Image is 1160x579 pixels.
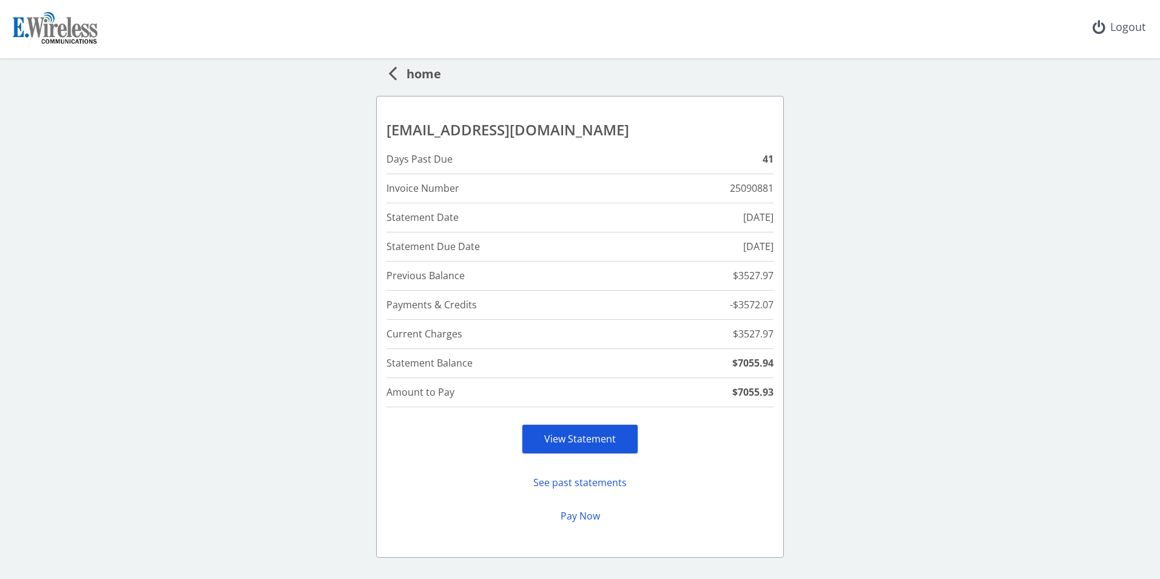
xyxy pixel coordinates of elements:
[644,145,774,174] td: 41
[386,174,644,203] td: Invoice Number
[386,145,644,174] td: Days Past Due
[386,320,644,349] td: Current Charges
[386,291,644,320] td: Payments & Credits
[397,61,441,83] span: home
[386,378,644,407] td: Amount to Pay
[386,349,644,378] td: Statement Balance
[522,504,638,528] button: Pay Now
[644,378,774,407] td: $7055.93
[386,262,644,291] td: Previous Balance
[522,471,638,495] button: See past statements
[386,203,644,232] td: Statement Date
[644,291,774,320] td: -$3572.07
[644,349,774,378] td: $7055.94
[522,424,638,454] div: View Statement
[644,174,774,203] td: 25090881
[644,203,774,232] td: [DATE]
[644,320,774,349] td: $3527.97
[386,116,774,145] td: [EMAIL_ADDRESS][DOMAIN_NAME]
[386,232,644,262] td: Statement Due Date
[644,232,774,262] td: [DATE]
[544,432,616,445] a: View Statement
[644,262,774,291] td: $3527.97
